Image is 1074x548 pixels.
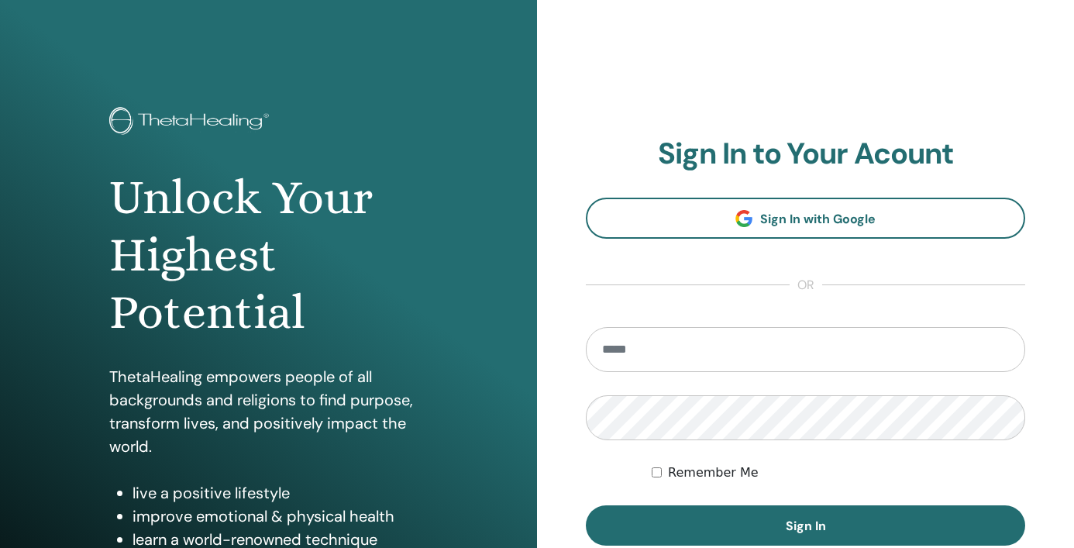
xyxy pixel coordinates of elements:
label: Remember Me [668,464,759,482]
li: improve emotional & physical health [133,505,429,528]
span: Sign In [786,518,826,534]
span: Sign In with Google [760,211,876,227]
span: or [790,276,822,295]
button: Sign In [586,505,1025,546]
p: ThetaHealing empowers people of all backgrounds and religions to find purpose, transform lives, a... [109,365,429,458]
a: Sign In with Google [586,198,1025,239]
div: Keep me authenticated indefinitely or until I manually logout [652,464,1025,482]
h1: Unlock Your Highest Potential [109,169,429,342]
li: live a positive lifestyle [133,481,429,505]
h2: Sign In to Your Acount [586,136,1025,172]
